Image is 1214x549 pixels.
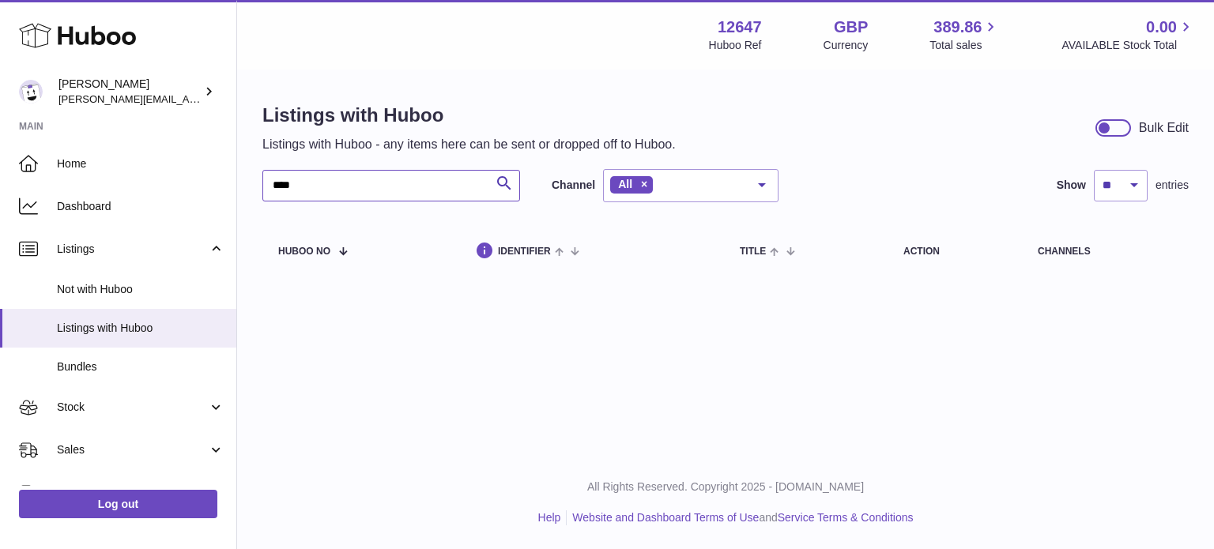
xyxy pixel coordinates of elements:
[19,490,217,518] a: Log out
[538,511,561,524] a: Help
[57,282,224,297] span: Not with Huboo
[498,246,551,257] span: identifier
[718,17,762,38] strong: 12647
[57,359,224,374] span: Bundles
[1156,178,1189,193] span: entries
[262,136,676,153] p: Listings with Huboo - any items here can be sent or dropped off to Huboo.
[57,242,208,257] span: Listings
[57,156,224,171] span: Home
[278,246,330,257] span: Huboo no
[1139,119,1189,137] div: Bulk Edit
[57,321,224,336] span: Listings with Huboo
[834,17,868,38] strong: GBP
[57,485,208,500] span: Orders
[57,400,208,415] span: Stock
[778,511,914,524] a: Service Terms & Conditions
[572,511,759,524] a: Website and Dashboard Terms of Use
[58,77,201,107] div: [PERSON_NAME]
[567,510,913,525] li: and
[1038,246,1173,257] div: channels
[250,479,1201,494] p: All Rights Reserved. Copyright 2025 - [DOMAIN_NAME]
[1061,17,1195,53] a: 0.00 AVAILABLE Stock Total
[57,199,224,214] span: Dashboard
[740,246,766,257] span: title
[933,17,982,38] span: 389.86
[1146,17,1177,38] span: 0.00
[262,103,676,128] h1: Listings with Huboo
[1057,178,1086,193] label: Show
[19,80,43,103] img: peter@pinter.co.uk
[929,38,1000,53] span: Total sales
[824,38,869,53] div: Currency
[1061,38,1195,53] span: AVAILABLE Stock Total
[552,178,595,193] label: Channel
[929,17,1000,53] a: 389.86 Total sales
[618,178,632,190] span: All
[709,38,762,53] div: Huboo Ref
[903,246,1006,257] div: action
[57,442,208,457] span: Sales
[58,92,402,105] span: [PERSON_NAME][EMAIL_ADDRESS][PERSON_NAME][DOMAIN_NAME]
